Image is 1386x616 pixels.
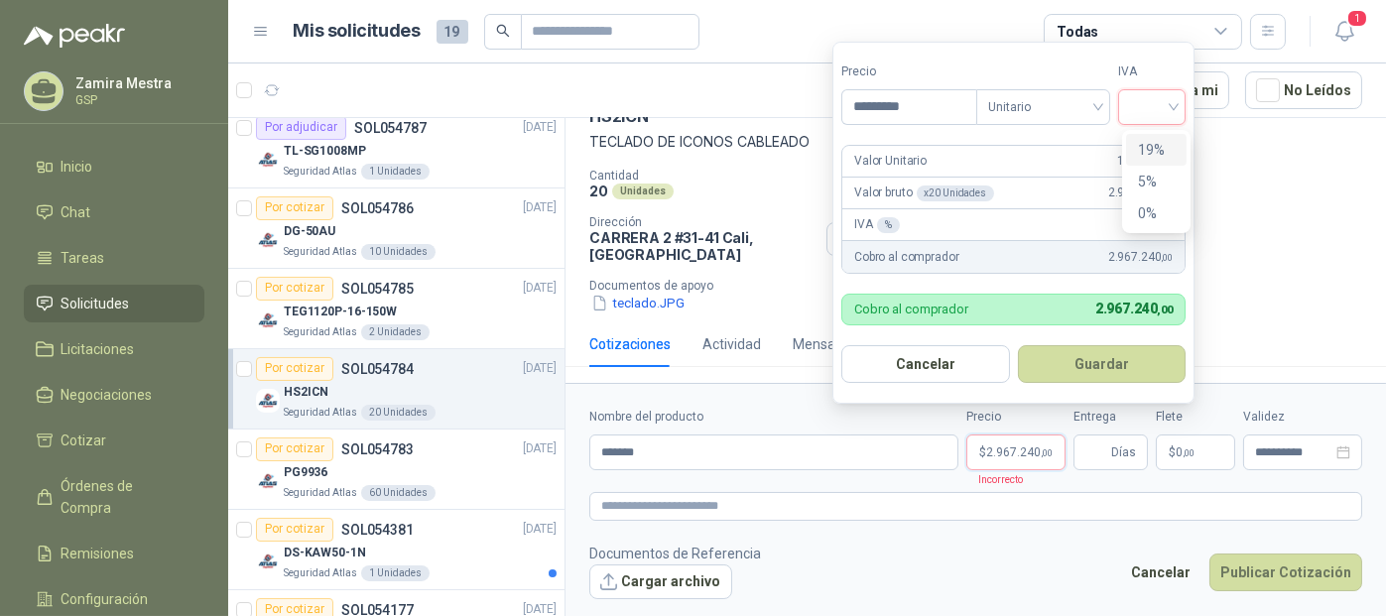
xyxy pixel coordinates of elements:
[284,324,357,340] p: Seguridad Atlas
[341,362,414,376] p: SOL054784
[341,201,414,215] p: SOL054786
[1120,554,1201,591] button: Cancelar
[841,62,976,81] label: Precio
[589,408,958,427] label: Nombre del producto
[256,389,280,413] img: Company Logo
[589,215,819,229] p: Dirección
[523,520,557,539] p: [DATE]
[966,434,1066,470] p: $2.967.240,00
[589,543,761,564] p: Documentos de Referencia
[1326,14,1362,50] button: 1
[284,164,357,180] p: Seguridad Atlas
[62,293,130,314] span: Solicitudes
[986,446,1053,458] span: 2.967.240
[62,201,91,223] span: Chat
[496,24,510,38] span: search
[702,333,761,355] div: Actividad
[437,20,468,44] span: 19
[1176,446,1195,458] span: 0
[1161,252,1173,263] span: ,00
[854,152,927,171] p: Valor Unitario
[62,430,107,451] span: Cotizar
[341,442,414,456] p: SOL054783
[1156,434,1235,470] p: $ 0,00
[877,217,900,233] div: %
[523,198,557,217] p: [DATE]
[24,239,204,277] a: Tareas
[1095,301,1173,316] span: 2.967.240
[988,92,1098,122] span: Unitario
[24,285,204,322] a: Solicitudes
[75,76,199,90] p: Zamira Mestra
[589,229,819,263] p: CARRERA 2 #31-41 Cali , [GEOGRAPHIC_DATA]
[361,405,436,421] div: 20 Unidades
[854,215,899,234] p: IVA
[589,564,732,600] button: Cargar archivo
[24,24,125,48] img: Logo peakr
[1183,447,1195,458] span: ,00
[1243,408,1362,427] label: Validez
[284,565,357,581] p: Seguridad Atlas
[256,437,333,461] div: Por cotizar
[589,293,687,313] button: teclado.JPG
[24,376,204,414] a: Negociaciones
[1138,171,1175,192] div: 5%
[1117,152,1173,171] span: 148.362
[256,196,333,220] div: Por cotizar
[256,148,280,172] img: Company Logo
[1138,202,1175,224] div: 0%
[284,303,397,321] p: TEG1120P-16-150W
[256,277,333,301] div: Por cotizar
[1108,184,1173,202] span: 2.967.240
[966,408,1066,427] label: Precio
[361,485,436,501] div: 60 Unidades
[24,193,204,231] a: Chat
[228,510,565,590] a: Por cotizarSOL054381[DATE] Company LogoDS-KAW50-1NSeguridad Atlas1 Unidades
[1157,304,1173,316] span: ,00
[341,523,414,537] p: SOL054381
[256,550,280,573] img: Company Logo
[24,422,204,459] a: Cotizar
[354,121,427,135] p: SOL054787
[284,463,327,482] p: PG9936
[523,439,557,458] p: [DATE]
[361,164,430,180] div: 1 Unidades
[854,184,994,202] p: Valor bruto
[75,94,199,106] p: GSP
[228,430,565,510] a: Por cotizarSOL054783[DATE] Company LogoPG9936Seguridad Atlas60 Unidades
[1073,408,1148,427] label: Entrega
[361,565,430,581] div: 1 Unidades
[228,349,565,430] a: Por cotizarSOL054784[DATE] Company LogoHS2ICNSeguridad Atlas20 Unidades
[284,383,328,402] p: HS2ICN
[1108,248,1173,267] span: 2.967.240
[24,148,204,185] a: Inicio
[841,345,1010,383] button: Cancelar
[854,303,968,315] p: Cobro al comprador
[523,279,557,298] p: [DATE]
[284,222,335,241] p: DG-50AU
[62,247,105,269] span: Tareas
[284,485,357,501] p: Seguridad Atlas
[284,405,357,421] p: Seguridad Atlas
[612,184,674,199] div: Unidades
[1169,446,1176,458] span: $
[228,188,565,269] a: Por cotizarSOL054786[DATE] Company LogoDG-50AUSeguridad Atlas10 Unidades
[62,588,149,610] span: Configuración
[1138,139,1175,161] div: 19%
[589,131,1362,153] p: TECLADO DE ICONOS CABLEADO
[256,357,333,381] div: Por cotizar
[1041,447,1053,458] span: ,00
[62,384,153,406] span: Negociaciones
[284,544,366,562] p: DS-KAW50-1N
[24,535,204,572] a: Remisiones
[1245,71,1362,109] button: No Leídos
[854,248,958,267] p: Cobro al comprador
[917,185,994,201] div: x 20 Unidades
[1118,125,1176,143] p: Requerido
[62,475,186,519] span: Órdenes de Compra
[1057,21,1098,43] div: Todas
[256,228,280,252] img: Company Logo
[361,244,436,260] div: 10 Unidades
[256,469,280,493] img: Company Logo
[1346,9,1368,28] span: 1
